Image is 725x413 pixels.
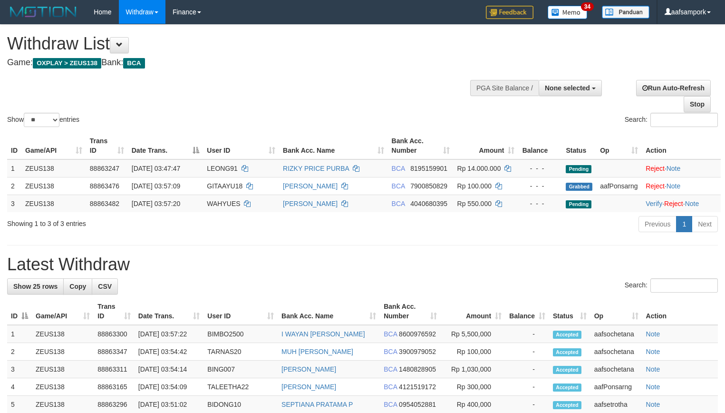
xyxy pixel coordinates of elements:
[7,378,32,396] td: 4
[21,159,86,177] td: ZEUS138
[441,325,505,343] td: Rp 5,500,000
[441,298,505,325] th: Amount: activate to sort column ascending
[7,325,32,343] td: 1
[664,200,683,207] a: Reject
[642,298,718,325] th: Action
[642,132,721,159] th: Action
[135,343,204,361] td: [DATE] 03:54:42
[7,177,21,195] td: 2
[646,165,665,172] a: Reject
[625,113,718,127] label: Search:
[392,165,405,172] span: BCA
[135,361,204,378] td: [DATE] 03:54:14
[642,159,721,177] td: ·
[638,216,677,232] a: Previous
[283,165,349,172] a: RIZKY PRICE PURBA
[667,165,681,172] a: Note
[279,132,388,159] th: Bank Acc. Name: activate to sort column ascending
[94,298,135,325] th: Trans ID: activate to sort column ascending
[399,365,436,373] span: Copy 1480828905 to clipboard
[392,200,405,207] span: BCA
[596,177,642,195] td: aafPonsarng
[522,199,558,208] div: - - -
[132,165,180,172] span: [DATE] 03:47:47
[94,378,135,396] td: 88863165
[470,80,539,96] div: PGA Site Balance /
[128,132,203,159] th: Date Trans.: activate to sort column descending
[392,182,405,190] span: BCA
[203,361,278,378] td: BING007
[384,348,397,355] span: BCA
[7,58,474,68] h4: Game: Bank:
[692,216,718,232] a: Next
[94,343,135,361] td: 88863347
[203,325,278,343] td: BIMBO2500
[486,6,533,19] img: Feedback.jpg
[92,278,118,295] a: CSV
[86,132,128,159] th: Trans ID: activate to sort column ascending
[32,343,94,361] td: ZEUS138
[281,348,353,355] a: MUH [PERSON_NAME]
[132,200,180,207] span: [DATE] 03:57:20
[646,401,660,408] a: Note
[505,378,549,396] td: -
[553,348,581,356] span: Accepted
[123,58,145,69] span: BCA
[522,164,558,173] div: - - -
[283,200,338,207] a: [PERSON_NAME]
[7,255,718,274] h1: Latest Withdraw
[642,177,721,195] td: ·
[203,298,278,325] th: User ID: activate to sort column ascending
[203,378,278,396] td: TALEETHA22
[602,6,649,19] img: panduan.png
[281,383,336,391] a: [PERSON_NAME]
[380,298,441,325] th: Bank Acc. Number: activate to sort column ascending
[590,298,642,325] th: Op: activate to sort column ascending
[410,165,447,172] span: Copy 8195159901 to clipboard
[441,361,505,378] td: Rp 1,030,000
[505,325,549,343] td: -
[7,132,21,159] th: ID
[132,182,180,190] span: [DATE] 03:57:09
[281,401,353,408] a: SEPTIANA PRATAMA P
[625,278,718,293] label: Search:
[90,165,119,172] span: 88863247
[384,383,397,391] span: BCA
[7,215,295,228] div: Showing 1 to 3 of 3 entries
[32,361,94,378] td: ZEUS138
[21,177,86,195] td: ZEUS138
[650,113,718,127] input: Search:
[566,200,591,208] span: Pending
[566,165,591,173] span: Pending
[566,183,592,191] span: Grabbed
[33,58,101,69] span: OXPLAY > ZEUS138
[545,84,590,92] span: None selected
[281,365,336,373] a: [PERSON_NAME]
[441,343,505,361] td: Rp 100,000
[24,113,59,127] select: Showentries
[32,325,94,343] td: ZEUS138
[441,378,505,396] td: Rp 300,000
[32,378,94,396] td: ZEUS138
[384,330,397,338] span: BCA
[454,132,519,159] th: Amount: activate to sort column ascending
[636,80,711,96] a: Run Auto-Refresh
[135,298,204,325] th: Date Trans.: activate to sort column ascending
[590,361,642,378] td: aafsochetana
[7,113,79,127] label: Show entries
[399,330,436,338] span: Copy 8600976592 to clipboard
[553,383,581,392] span: Accepted
[94,361,135,378] td: 88863311
[7,159,21,177] td: 1
[7,343,32,361] td: 2
[457,182,492,190] span: Rp 100.000
[7,195,21,212] td: 3
[21,195,86,212] td: ZEUS138
[548,6,588,19] img: Button%20Memo.svg
[399,383,436,391] span: Copy 4121519172 to clipboard
[32,298,94,325] th: Game/API: activate to sort column ascending
[399,401,436,408] span: Copy 0954052881 to clipboard
[581,2,594,11] span: 34
[69,283,86,290] span: Copy
[685,200,699,207] a: Note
